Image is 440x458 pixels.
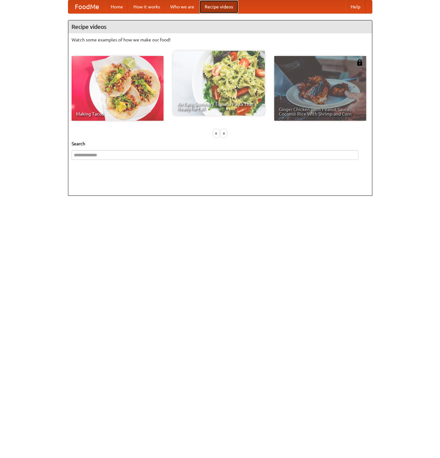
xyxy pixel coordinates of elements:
div: » [221,129,227,137]
h4: Recipe videos [68,20,372,33]
div: « [213,129,219,137]
span: Making Tacos [76,112,159,116]
a: Recipe videos [199,0,238,13]
p: Watch some examples of how we make our food! [72,37,369,43]
a: An Easy, Summery Tomato Pasta That's Ready for Fall [173,51,265,116]
span: An Easy, Summery Tomato Pasta That's Ready for Fall [177,102,260,111]
a: Help [345,0,366,13]
a: Who we are [165,0,199,13]
h5: Search [72,140,369,147]
a: Home [106,0,128,13]
a: Making Tacos [72,56,164,121]
a: How it works [128,0,165,13]
a: FoodMe [68,0,106,13]
img: 483408.png [356,59,363,66]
